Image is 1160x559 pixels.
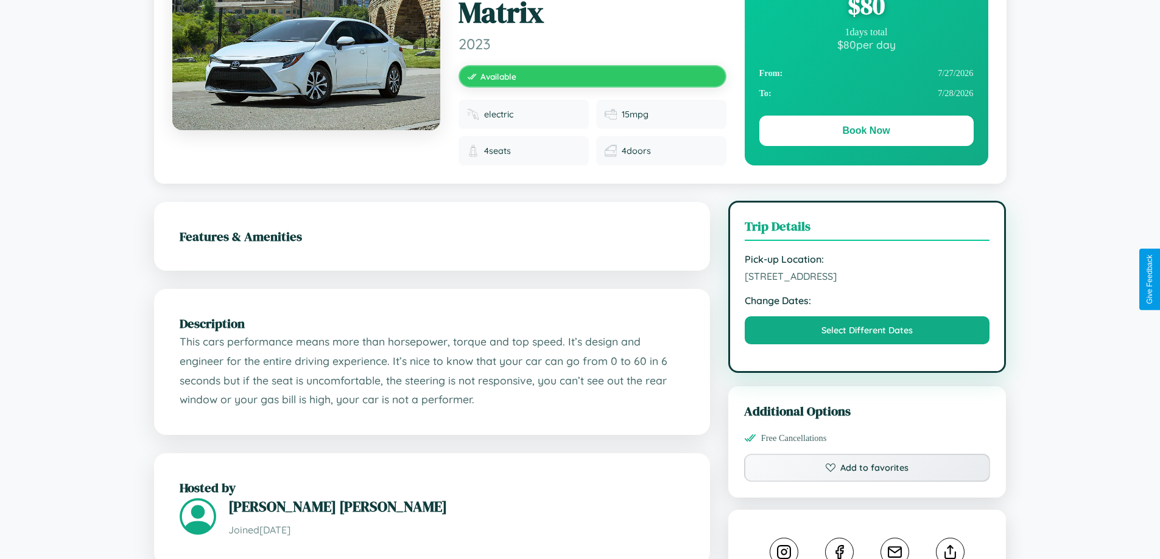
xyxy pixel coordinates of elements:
strong: Change Dates: [745,294,990,307]
img: Doors [605,145,617,157]
button: Add to favorites [744,454,991,482]
img: Seats [467,145,479,157]
span: 4 doors [622,145,651,156]
div: 7 / 27 / 2026 [759,63,974,83]
span: 4 seats [484,145,511,156]
div: $ 80 per day [759,38,974,51]
button: Book Now [759,116,974,146]
span: Free Cancellations [761,433,827,443]
div: Give Feedback [1145,255,1154,304]
h2: Features & Amenities [180,227,684,245]
h2: Hosted by [180,479,684,496]
img: Fuel type [467,108,479,120]
div: 1 days total [759,27,974,38]
div: 7 / 28 / 2026 [759,83,974,103]
p: Joined [DATE] [228,521,684,539]
span: Available [480,71,516,82]
span: 2023 [459,35,726,53]
h3: [PERSON_NAME] [PERSON_NAME] [228,496,684,516]
button: Select Different Dates [745,316,990,344]
img: Fuel efficiency [605,108,617,120]
span: [STREET_ADDRESS] [745,270,990,282]
strong: To: [759,88,772,99]
span: 15 mpg [622,109,649,120]
h3: Trip Details [745,217,990,241]
strong: From: [759,68,783,78]
p: This cars performance means more than horsepower, torque and top speed. It’s design and engineer ... [180,332,684,409]
h2: Description [180,314,684,332]
h3: Additional Options [744,402,991,420]
strong: Pick-up Location: [745,253,990,265]
span: electric [484,109,513,120]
